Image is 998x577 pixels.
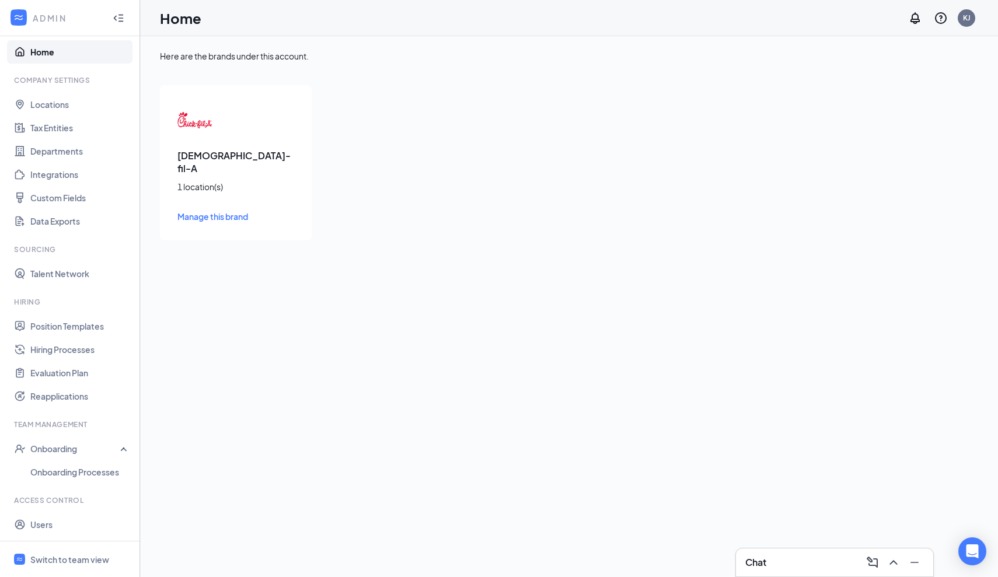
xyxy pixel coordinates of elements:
div: Team Management [14,419,128,429]
svg: QuestionInfo [934,11,948,25]
h3: [DEMOGRAPHIC_DATA]-fil-A [177,149,294,175]
div: Access control [14,495,128,505]
div: Company Settings [14,75,128,85]
span: Manage this brand [177,211,248,222]
a: Custom Fields [30,186,130,209]
div: Here are the brands under this account. [160,50,978,62]
a: Roles and Permissions [30,536,130,559]
a: Position Templates [30,314,130,338]
a: Departments [30,139,130,163]
svg: ChevronUp [887,555,901,569]
a: Onboarding Processes [30,460,130,484]
a: Manage this brand [177,210,294,223]
div: KJ [963,13,971,23]
svg: UserCheck [14,443,26,454]
a: Home [30,40,130,64]
h1: Home [160,8,201,28]
div: Open Intercom Messenger [958,537,986,565]
button: Minimize [905,553,924,572]
a: Reapplications [30,384,130,408]
svg: WorkstreamLogo [16,555,23,563]
a: Users [30,513,130,536]
a: Data Exports [30,209,130,233]
div: Onboarding [30,443,120,454]
div: Sourcing [14,244,128,254]
a: Locations [30,93,130,116]
svg: Notifications [908,11,922,25]
a: Evaluation Plan [30,361,130,384]
a: Talent Network [30,262,130,285]
div: 1 location(s) [177,181,294,193]
div: ADMIN [33,12,102,24]
svg: WorkstreamLogo [13,12,25,23]
a: Tax Entities [30,116,130,139]
button: ComposeMessage [863,553,882,572]
button: ChevronUp [884,553,903,572]
a: Integrations [30,163,130,186]
a: Hiring Processes [30,338,130,361]
svg: ComposeMessage [866,555,880,569]
svg: Collapse [113,12,124,24]
h3: Chat [745,556,766,569]
div: Switch to team view [30,554,109,565]
div: Hiring [14,297,128,307]
img: Chick-fil-A logo [177,103,212,138]
svg: Minimize [908,555,922,569]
